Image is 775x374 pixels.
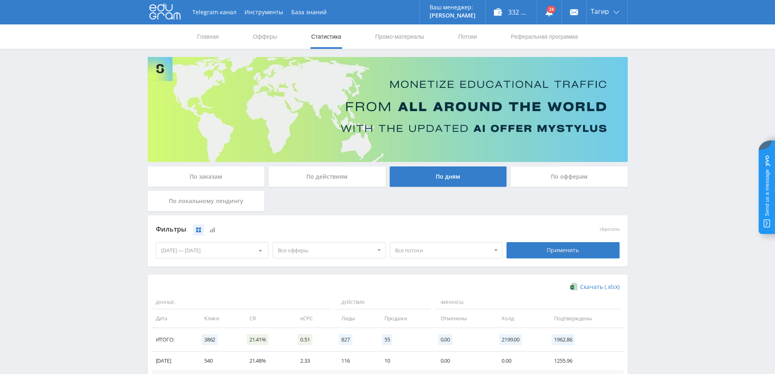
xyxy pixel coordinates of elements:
[196,309,241,328] td: Клики
[493,309,546,328] td: Холд
[432,309,494,328] td: Отменены
[196,24,220,49] a: Главная
[148,57,628,162] img: Banner
[376,309,432,328] td: Продажи
[292,309,333,328] td: eCPC
[457,24,478,49] a: Потоки
[241,352,292,370] td: 21.48%
[570,282,577,291] img: xlsx
[395,243,490,258] span: Все потоки
[339,334,352,345] span: 827
[434,296,622,310] span: Финансы:
[546,309,623,328] td: Подтверждены
[376,352,432,370] td: 10
[298,334,312,345] span: 0.51
[438,334,452,345] span: 0.00
[499,334,522,345] span: 2199.00
[247,334,269,345] span: 21.41%
[241,309,292,328] td: CR
[546,352,623,370] td: 1255.96
[510,24,579,49] a: Реферальная программа
[432,352,494,370] td: 0.00
[278,243,373,258] span: Все офферы
[152,296,332,310] span: Данные:
[580,284,620,290] span: Скачать (.xlsx)
[156,243,269,258] div: [DATE] — [DATE]
[202,334,218,345] span: 3862
[252,24,278,49] a: Офферы
[152,352,196,370] td: [DATE]
[374,24,425,49] a: Промо-материалы
[156,223,503,236] div: Фильтры
[335,296,430,310] span: Действия:
[310,24,342,49] a: Статистика
[552,334,574,345] span: 1962.86
[430,4,476,11] p: Ваш менеджер:
[333,352,376,370] td: 116
[382,334,393,345] span: 55
[511,166,628,187] div: По офферам
[506,242,620,258] div: Применить
[148,166,265,187] div: По заказам
[591,8,609,15] span: Тагир
[152,328,196,352] td: Итого:
[292,352,333,370] td: 2.33
[148,191,265,211] div: По локальному лендингу
[600,227,620,232] button: сбросить
[152,309,196,328] td: Дата
[570,283,619,291] a: Скачать (.xlsx)
[333,309,376,328] td: Лиды
[390,166,507,187] div: По дням
[196,352,241,370] td: 540
[269,166,386,187] div: По действиям
[430,12,476,19] p: [PERSON_NAME]
[493,352,546,370] td: 0.00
